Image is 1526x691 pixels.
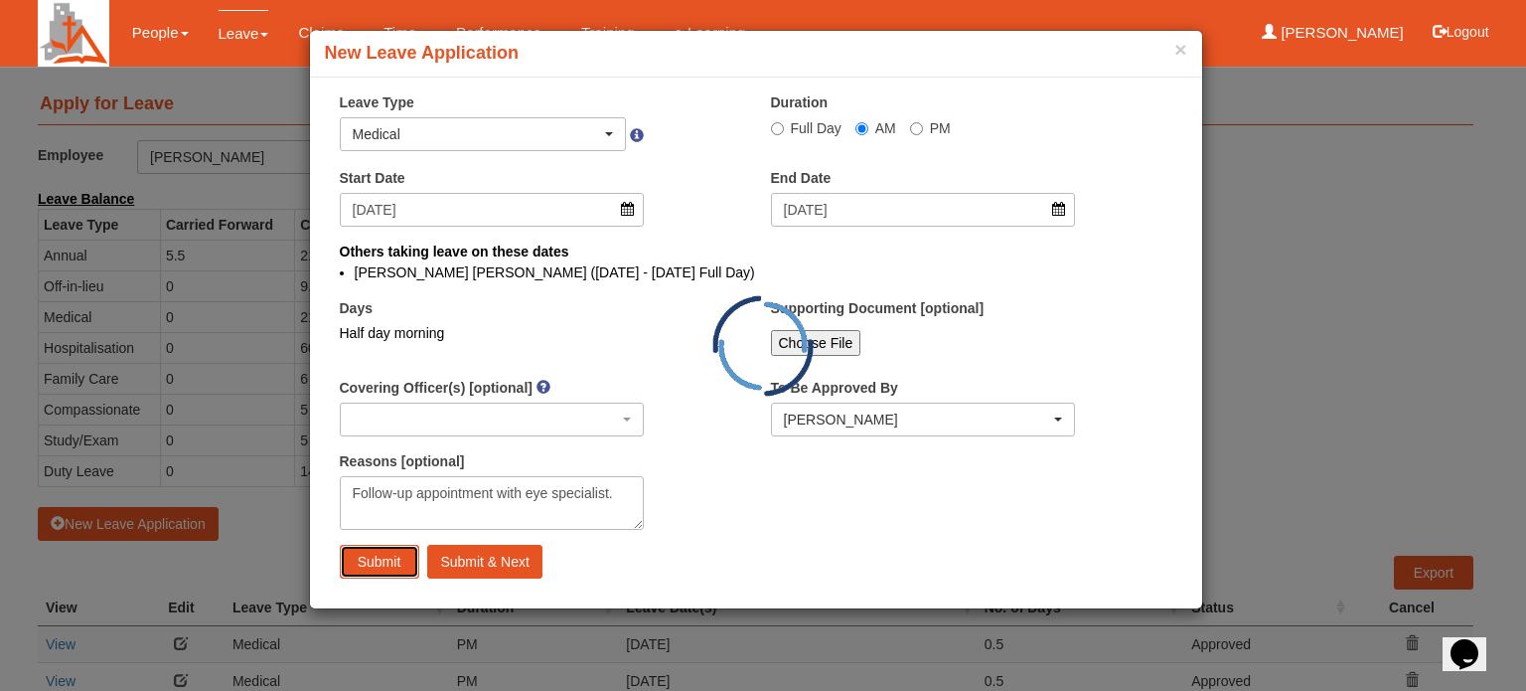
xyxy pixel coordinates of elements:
b: New Leave Application [325,43,519,63]
label: Days [340,298,373,318]
label: To Be Approved By [771,378,898,398]
input: d/m/yyyy [771,193,1076,227]
iframe: chat widget [1443,611,1506,671]
div: [PERSON_NAME] [784,410,1051,430]
b: Others taking leave on these dates [340,244,569,259]
label: Leave Type [340,92,414,112]
label: Covering Officer(s) [optional] [340,378,533,398]
label: Start Date [340,168,405,188]
li: [PERSON_NAME] [PERSON_NAME] ([DATE] - [DATE] Full Day) [355,262,1157,282]
input: Submit & Next [427,545,541,579]
label: Duration [771,92,829,112]
button: × [1174,39,1186,60]
span: AM [875,120,896,136]
label: Supporting Document [optional] [771,298,985,318]
label: End Date [771,168,832,188]
input: Submit [340,545,419,579]
span: PM [930,120,951,136]
button: Benjamin Lee Gin Huat [771,403,1076,436]
input: d/m/yyyy [340,193,645,227]
span: Full Day [791,120,841,136]
div: Half day morning [340,323,645,343]
label: Reasons [optional] [340,451,465,471]
button: Medical [340,117,627,151]
div: Medical [353,124,602,144]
